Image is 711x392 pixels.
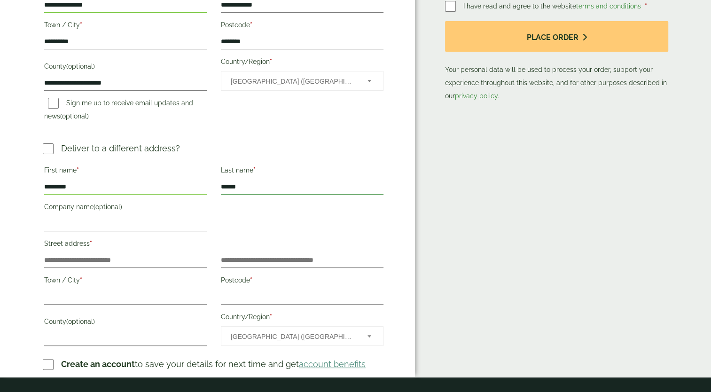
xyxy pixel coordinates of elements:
[299,359,366,369] a: account benefits
[221,164,383,180] label: Last name
[445,21,669,52] button: Place order
[250,21,252,29] abbr: required
[455,92,498,100] a: privacy policy
[231,71,355,91] span: United Kingdom (UK)
[44,315,207,331] label: County
[645,2,647,10] abbr: required
[60,112,89,120] span: (optional)
[44,18,207,34] label: Town / City
[250,276,252,284] abbr: required
[221,71,383,91] span: Country/Region
[445,21,669,102] p: Your personal data will be used to process your order, support your experience throughout this we...
[48,98,59,109] input: Sign me up to receive email updates and news(optional)
[270,58,272,65] abbr: required
[77,166,79,174] abbr: required
[576,2,641,10] a: terms and conditions
[44,200,207,216] label: Company name
[94,203,122,211] span: (optional)
[61,359,135,369] strong: Create an account
[80,276,82,284] abbr: required
[221,18,383,34] label: Postcode
[44,60,207,76] label: County
[61,142,180,155] p: Deliver to a different address?
[231,327,355,346] span: United Kingdom (UK)
[270,313,272,321] abbr: required
[61,358,366,370] p: to save your details for next time and get
[44,274,207,290] label: Town / City
[463,2,643,10] span: I have read and agree to the website
[90,240,92,247] abbr: required
[221,310,383,326] label: Country/Region
[221,55,383,71] label: Country/Region
[80,21,82,29] abbr: required
[221,326,383,346] span: Country/Region
[253,166,256,174] abbr: required
[44,237,207,253] label: Street address
[66,318,95,325] span: (optional)
[66,63,95,70] span: (optional)
[44,164,207,180] label: First name
[221,274,383,290] label: Postcode
[44,99,193,123] label: Sign me up to receive email updates and news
